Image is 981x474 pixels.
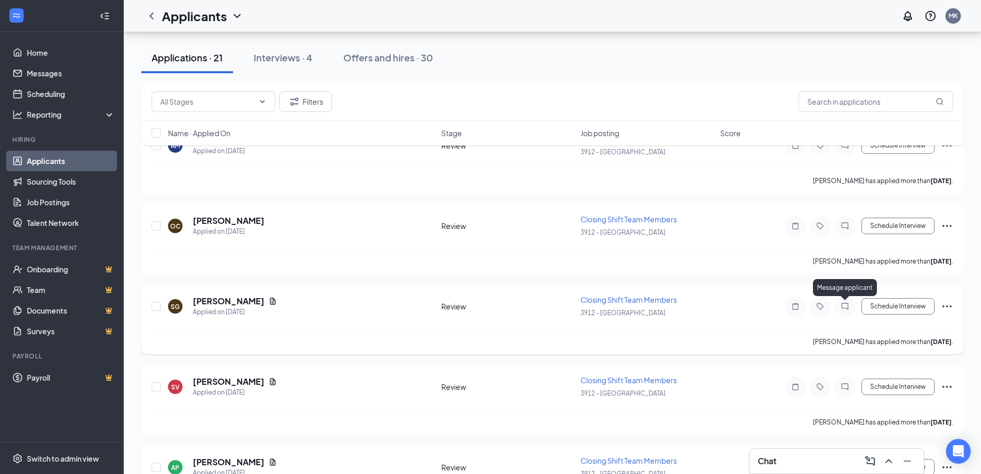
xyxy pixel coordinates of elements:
[864,455,876,467] svg: ComposeMessage
[27,321,115,341] a: SurveysCrown
[441,221,575,231] div: Review
[254,51,312,64] div: Interviews · 4
[814,222,826,230] svg: Tag
[193,456,264,468] h5: [PERSON_NAME]
[813,418,953,427] p: [PERSON_NAME] has applied more than .
[193,376,264,387] h5: [PERSON_NAME]
[580,128,619,138] span: Job posting
[813,279,877,296] div: Message applicant
[12,135,113,144] div: Hiring
[924,10,937,22] svg: QuestionInfo
[861,218,935,234] button: Schedule Interview
[813,257,953,266] p: [PERSON_NAME] has applied more than .
[902,10,914,22] svg: Notifications
[813,337,953,346] p: [PERSON_NAME] has applied more than .
[441,301,575,312] div: Review
[12,352,113,361] div: Payroll
[580,295,677,304] span: Closing Shift Team Members
[193,296,264,307] h5: [PERSON_NAME]
[441,128,462,138] span: Stage
[162,7,227,25] h1: Applicants
[145,10,158,22] svg: ChevronLeft
[27,42,115,63] a: Home
[343,51,433,64] div: Offers and hires · 30
[839,302,851,310] svg: ChatInactive
[12,243,113,252] div: Team Management
[160,96,254,107] input: All Stages
[171,463,179,472] div: AP
[946,439,971,464] div: Open Intercom Messenger
[899,453,916,469] button: Minimize
[758,455,776,467] h3: Chat
[580,228,666,236] span: 3912 - [GEOGRAPHIC_DATA]
[193,226,264,237] div: Applied on [DATE]
[27,300,115,321] a: DocumentsCrown
[27,280,115,300] a: TeamCrown
[883,455,895,467] svg: ChevronUp
[789,222,802,230] svg: Note
[930,338,952,346] b: [DATE]
[27,171,115,192] a: Sourcing Tools
[193,215,264,226] h5: [PERSON_NAME]
[441,382,575,392] div: Review
[279,91,332,112] button: Filter Filters
[27,151,115,171] a: Applicants
[12,453,23,464] svg: Settings
[269,297,277,305] svg: Document
[441,462,575,472] div: Review
[27,259,115,280] a: OnboardingCrown
[861,379,935,395] button: Schedule Interview
[839,222,851,230] svg: ChatInactive
[941,461,953,473] svg: Ellipses
[580,309,666,317] span: 3912 - [GEOGRAPHIC_DATA]
[193,307,277,317] div: Applied on [DATE]
[862,453,878,469] button: ComposeMessage
[799,91,953,112] input: Search in applications
[11,10,22,21] svg: WorkstreamLogo
[930,257,952,265] b: [DATE]
[941,220,953,232] svg: Ellipses
[880,453,897,469] button: ChevronUp
[27,367,115,388] a: PayrollCrown
[580,375,677,385] span: Closing Shift Team Members
[27,453,99,464] div: Switch to admin view
[936,97,944,106] svg: MagnifyingGlass
[941,381,953,393] svg: Ellipses
[861,298,935,315] button: Schedule Interview
[949,11,958,20] div: MK
[171,383,179,391] div: SV
[941,300,953,313] svg: Ellipses
[720,128,741,138] span: Score
[27,192,115,213] a: Job Postings
[171,302,180,311] div: SG
[901,455,913,467] svg: Minimize
[258,97,267,106] svg: ChevronDown
[231,10,243,22] svg: ChevronDown
[27,213,115,233] a: Talent Network
[789,383,802,391] svg: Note
[170,222,180,231] div: OC
[152,51,223,64] div: Applications · 21
[193,387,277,398] div: Applied on [DATE]
[99,11,110,21] svg: Collapse
[27,84,115,104] a: Scheduling
[580,456,677,465] span: Closing Shift Team Members
[789,302,802,310] svg: Note
[814,302,826,310] svg: Tag
[269,378,277,386] svg: Document
[12,109,23,120] svg: Analysis
[27,63,115,84] a: Messages
[814,383,826,391] svg: Tag
[839,383,851,391] svg: ChatInactive
[27,109,115,120] div: Reporting
[580,389,666,397] span: 3912 - [GEOGRAPHIC_DATA]
[813,176,953,185] p: [PERSON_NAME] has applied more than .
[168,128,230,138] span: Name · Applied On
[580,215,677,224] span: Closing Shift Team Members
[288,95,301,108] svg: Filter
[269,458,277,466] svg: Document
[930,177,952,185] b: [DATE]
[930,418,952,426] b: [DATE]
